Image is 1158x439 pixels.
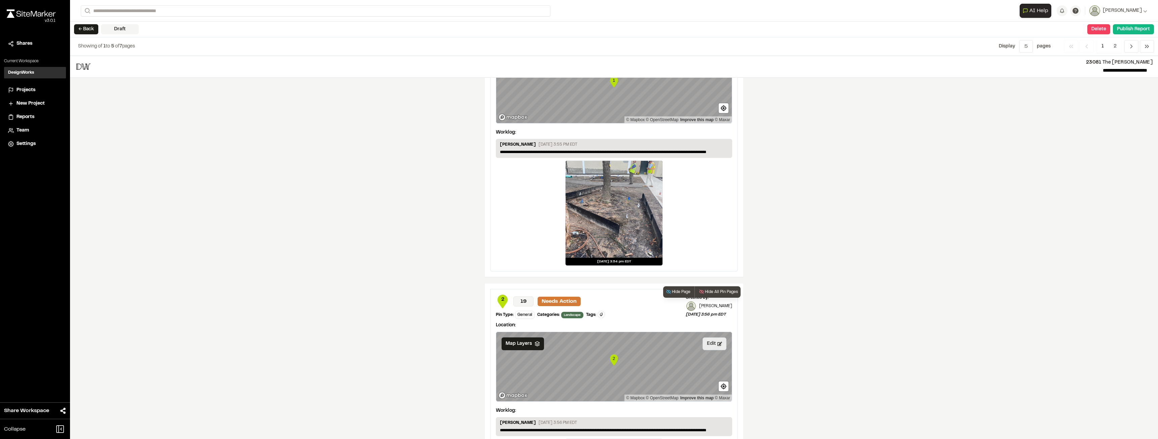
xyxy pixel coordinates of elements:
a: Reports [8,113,62,121]
p: 19 [513,296,534,306]
h3: DesignWorks [8,70,34,76]
div: Categories: [537,312,560,318]
button: ← Back [74,24,98,34]
p: [PERSON_NAME] [699,303,732,309]
a: Mapbox [626,396,645,400]
span: Map Layers [506,340,532,347]
img: User [1089,5,1100,16]
p: [DATE] 3:56 pm EDT [686,312,732,318]
a: Maxar [715,117,730,122]
img: file [75,59,92,75]
p: Needs Action [538,297,581,306]
a: Maxar [715,396,730,400]
div: Open AI Assistant [1020,4,1054,18]
a: Team [8,127,62,134]
p: to of pages [78,43,135,50]
button: [PERSON_NAME] [1089,5,1147,16]
div: Created by: [686,295,732,301]
a: Map feedback [680,117,714,122]
span: 7 [120,44,122,48]
span: 2 [1109,40,1122,53]
span: Landscape [561,312,583,318]
span: Team [16,127,29,134]
a: Mapbox logo [498,113,528,121]
button: Publish Report [1113,24,1154,34]
button: Hide All Pin Pages [694,286,741,298]
a: New Project [8,100,62,107]
div: [DATE] 3:54 pm EDT [566,258,662,265]
a: OpenStreetMap [646,396,679,400]
nav: Navigation [1064,40,1154,53]
span: Shares [16,40,32,47]
div: Map marker [609,75,619,88]
a: Settings [8,140,62,148]
text: 2 [613,356,615,361]
p: [PERSON_NAME] [500,142,536,149]
a: [DATE] 3:54 pm EDT [565,160,663,266]
span: Reports [16,113,34,121]
a: Shares [8,40,62,47]
p: [PERSON_NAME] [500,420,536,427]
text: 1 [613,78,615,83]
span: [PERSON_NAME] [1103,7,1142,14]
button: Edit [703,337,726,350]
button: Delete [1087,24,1110,34]
button: 5 [1019,40,1033,53]
span: 5 [111,44,114,48]
p: Current Workspace [4,58,66,64]
canvas: Map [496,332,732,401]
p: Display [999,43,1015,50]
button: Open AI Assistant [1020,4,1051,18]
span: Collapse [4,425,26,433]
button: Find my location [719,381,728,391]
span: 23081 [1086,61,1101,65]
div: Draft [101,24,139,34]
a: Map feedback [680,396,714,400]
span: AI Help [1029,7,1048,15]
div: Oh geez...please don't... [7,18,56,24]
span: 1 [103,44,106,48]
a: Projects [8,86,62,94]
canvas: Map [496,54,732,123]
p: [DATE] 3:55 PM EDT [539,142,577,148]
div: General [515,311,535,319]
div: Pin Type: [496,312,514,318]
span: Projects [16,86,35,94]
a: Mapbox [626,117,645,122]
span: Share Workspace [4,407,49,415]
button: Edit Tags [598,311,605,318]
div: Tags: [586,312,596,318]
p: Location: [496,322,732,329]
span: 1 [1096,40,1109,53]
span: Settings [16,140,36,148]
span: New Project [16,100,45,107]
a: Mapbox logo [498,392,528,399]
button: Find my location [719,103,728,113]
p: Worklog: [496,129,516,136]
span: Showing of [78,44,103,48]
button: Hide Page [663,286,693,298]
p: Worklog: [496,407,516,414]
p: The [PERSON_NAME] [97,59,1153,66]
p: [DATE] 3:56 PM EDT [539,420,577,426]
a: OpenStreetMap [646,117,679,122]
img: rebrand.png [7,9,56,18]
p: page s [1037,43,1051,50]
span: 2 [496,296,509,303]
div: Map marker [609,353,619,367]
button: Search [81,5,93,16]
